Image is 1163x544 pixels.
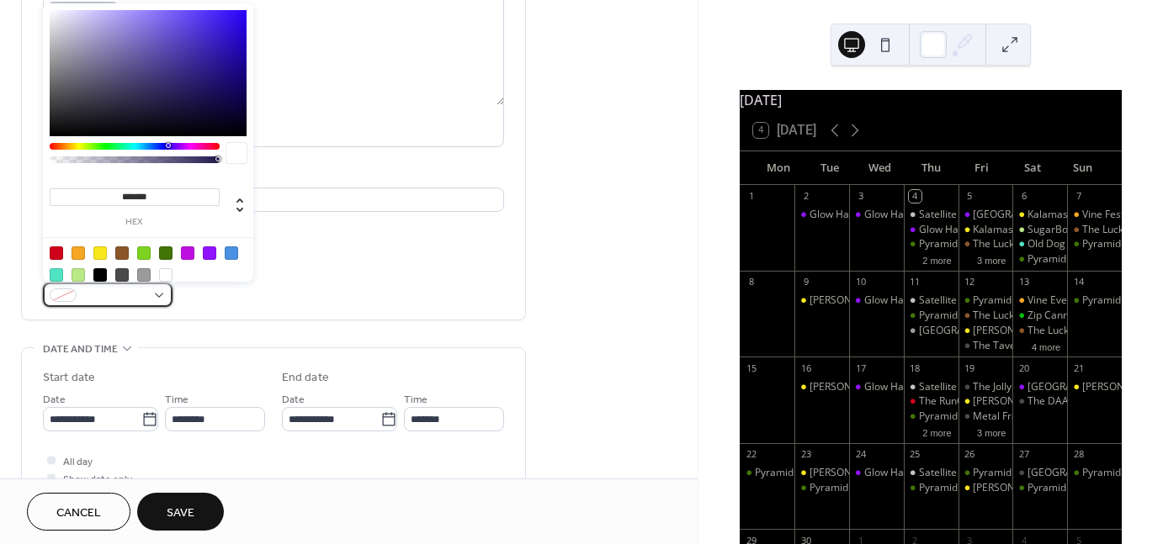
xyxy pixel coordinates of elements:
[63,453,93,471] span: All day
[970,425,1012,439] button: 3 more
[854,448,867,461] div: 24
[1028,466,1129,480] div: [GEOGRAPHIC_DATA]
[1067,293,1122,308] div: Pyramid Scheme
[137,493,224,531] button: Save
[810,293,959,308] div: [PERSON_NAME] Eccentric Cafe
[1012,223,1067,237] div: SugarBowl Bar
[27,493,130,531] a: Cancel
[1012,324,1067,338] div: The Lucky Wolf
[973,208,1075,222] div: [GEOGRAPHIC_DATA]
[973,409,1021,424] div: Metal Frat
[959,324,1013,338] div: Bell's Eccentric Cafe
[919,481,998,495] div: Pyramid Scheme
[864,208,1051,222] div: Glow Hall: Workshop (Music Production)
[1017,362,1030,374] div: 20
[115,246,129,260] div: #8B572A
[1072,190,1085,203] div: 7
[810,466,959,480] div: [PERSON_NAME] Eccentric Cafe
[50,246,63,260] div: #D0021B
[72,246,85,260] div: #F5A623
[904,309,959,323] div: Pyramid Scheme
[93,268,107,282] div: #000000
[959,293,1013,308] div: Pyramid Scheme
[959,466,1013,480] div: Pyramid Scheme
[959,223,1013,237] div: Kalamashoegazer Day 1 @ Bell's Eccentric Cafe
[904,380,959,394] div: Satellite Records Open Mic
[1012,293,1067,308] div: Vine Event
[1012,252,1067,267] div: Pyramid Scheme
[919,380,1044,394] div: Satellite Records Open Mic
[1028,394,1075,409] div: The DAAC
[855,151,905,185] div: Wed
[904,223,959,237] div: Glow Hall: Sing Sing & Gather
[964,190,976,203] div: 5
[137,246,151,260] div: #7ED321
[56,504,101,522] span: Cancel
[854,190,867,203] div: 3
[799,276,812,288] div: 9
[959,208,1013,222] div: Glow Hall
[1012,208,1067,222] div: Kalamashoegazer Day 2 @ Bell's Eccentric Cafe
[740,90,1122,110] div: [DATE]
[964,448,976,461] div: 26
[1072,448,1085,461] div: 28
[794,481,849,495] div: Pyramid Scheme
[849,208,904,222] div: Glow Hall: Workshop (Music Production)
[115,268,129,282] div: #4A4A4A
[919,208,1044,222] div: Satellite Records Open Mic
[1012,380,1067,394] div: Glow Hall
[849,466,904,480] div: Glow Hall: Workshop (Music Production)
[799,448,812,461] div: 23
[50,268,63,282] div: #50E3C2
[970,252,1012,267] button: 3 more
[964,362,976,374] div: 19
[959,339,1013,353] div: The Tavern
[50,218,220,227] label: hex
[1072,362,1085,374] div: 21
[1067,237,1122,251] div: Pyramid Scheme
[1067,380,1122,394] div: Bell's Eccentric Cafe
[43,167,501,185] div: Location
[919,409,998,424] div: Pyramid Scheme
[959,409,1013,424] div: Metal Frat
[1082,223,1152,237] div: The Lucky Wolf
[905,151,956,185] div: Thu
[959,394,1013,409] div: Bell's Eccentric Cafe
[43,369,95,387] div: Start date
[753,151,804,185] div: Mon
[1082,466,1161,480] div: Pyramid Scheme
[909,190,921,203] div: 4
[1028,380,1129,394] div: [GEOGRAPHIC_DATA]
[1025,339,1067,353] button: 4 more
[203,246,216,260] div: #9013FE
[167,504,194,522] span: Save
[904,324,959,338] div: Dormouse Theater
[1082,237,1161,251] div: Pyramid Scheme
[282,391,305,409] span: Date
[959,309,1013,323] div: The Lucky Wolf
[810,380,959,394] div: [PERSON_NAME] Eccentric Cafe
[745,276,757,288] div: 8
[43,341,118,358] span: Date and time
[794,208,849,222] div: Glow Hall: Movie Night
[740,466,794,480] div: Pyramid Scheme
[973,394,1122,409] div: [PERSON_NAME] Eccentric Cafe
[849,380,904,394] div: Glow Hall: Workshop (Music Production)
[919,223,1057,237] div: Glow Hall: Sing Sing & Gather
[959,481,1013,495] div: Bell's Eccentric Cafe
[181,246,194,260] div: #BD10E0
[909,362,921,374] div: 18
[1028,223,1097,237] div: SugarBowl Bar
[745,190,757,203] div: 1
[854,362,867,374] div: 17
[919,293,1044,308] div: Satellite Records Open Mic
[959,380,1013,394] div: The Jolly Llama
[964,276,976,288] div: 12
[1058,151,1108,185] div: Sun
[919,309,998,323] div: Pyramid Scheme
[849,293,904,308] div: Glow Hall: Workshop (Music Production)
[973,324,1122,338] div: [PERSON_NAME] Eccentric Cafe
[137,268,151,282] div: #9B9B9B
[799,190,812,203] div: 2
[1028,324,1097,338] div: The Lucky Wolf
